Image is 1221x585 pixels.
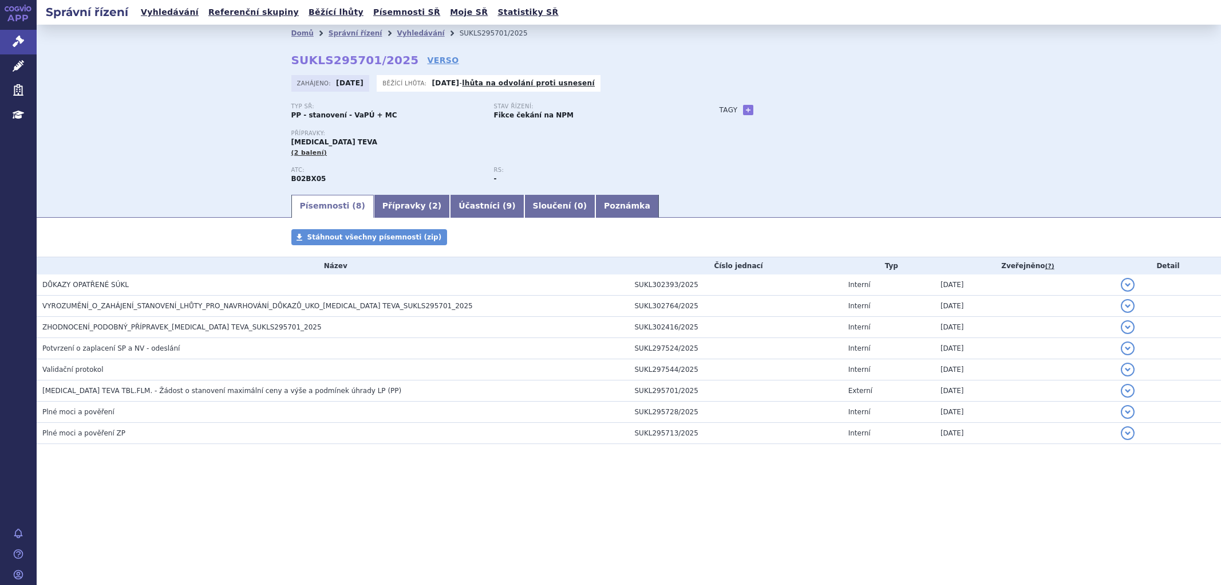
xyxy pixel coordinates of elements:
td: [DATE] [935,423,1115,444]
button: detail [1121,384,1135,398]
button: detail [1121,320,1135,334]
span: [MEDICAL_DATA] TEVA [291,138,377,146]
p: RS: [494,167,685,174]
span: Interní [848,281,871,289]
span: Zahájeno: [297,78,333,88]
a: Vyhledávání [397,29,444,37]
p: ATC: [291,167,483,174]
td: [DATE] [935,274,1115,296]
a: Správní řízení [329,29,382,37]
span: 2 [432,201,438,210]
span: Validační protokol [42,366,104,374]
td: [DATE] [935,402,1115,423]
td: SUKL295701/2025 [629,380,843,402]
button: detail [1121,299,1135,313]
td: [DATE] [935,380,1115,402]
td: [DATE] [935,338,1115,359]
h2: Správní řízení [37,4,137,20]
span: Potvrzení o zaplacení SP a NV - odeslání [42,344,180,352]
td: SUKL302764/2025 [629,296,843,317]
span: ZHODNOCENÍ_PODOBNÝ_PŘÍPRAVEK_ELTROMBOPAG TEVA_SUKLS295701_2025 [42,323,322,331]
span: 0 [578,201,583,210]
td: SUKL297544/2025 [629,359,843,380]
th: Detail [1115,257,1221,274]
li: SUKLS295701/2025 [460,25,543,42]
a: Referenční skupiny [205,5,302,20]
a: Moje SŘ [446,5,491,20]
a: Sloučení (0) [524,195,595,218]
a: Písemnosti SŘ [370,5,444,20]
span: 9 [506,201,512,210]
span: Interní [848,344,871,352]
strong: [DATE] [432,79,459,87]
span: Plné moci a pověření ZP [42,429,125,437]
abbr: (?) [1045,262,1054,270]
a: Domů [291,29,314,37]
a: + [743,105,753,115]
span: Externí [848,387,872,395]
span: Stáhnout všechny písemnosti (zip) [307,233,442,241]
a: VERSO [427,54,459,66]
th: Typ [843,257,935,274]
span: Interní [848,323,871,331]
a: lhůta na odvolání proti usnesení [462,79,595,87]
button: detail [1121,426,1135,440]
span: Plné moci a pověření [42,408,114,416]
p: - [432,78,595,88]
td: [DATE] [935,359,1115,380]
strong: - [494,175,497,183]
p: Stav řízení: [494,103,685,110]
th: Zveřejněno [935,257,1115,274]
button: detail [1121,341,1135,355]
p: Přípravky: [291,130,697,137]
td: [DATE] [935,296,1115,317]
span: VYROZUMĚNÍ_O_ZAHÁJENÍ_STANOVENÍ_LHŮTY_PRO_NAVRHOVÁNÍ_DŮKAZŮ_UKO_ELTROMBOPAG TEVA_SUKLS295701_2025 [42,302,473,310]
span: Běžící lhůta: [382,78,429,88]
button: detail [1121,405,1135,419]
a: Běžící lhůty [305,5,367,20]
span: DŮKAZY OPATŘENÉ SÚKL [42,281,129,289]
a: Písemnosti (8) [291,195,374,218]
a: Přípravky (2) [374,195,450,218]
a: Vyhledávání [137,5,202,20]
strong: [DATE] [336,79,363,87]
a: Stáhnout všechny písemnosti (zip) [291,229,448,245]
h3: Tagy [720,103,738,117]
td: SUKL302393/2025 [629,274,843,296]
span: ELTROMBOPAG TEVA TBL.FLM. - Žádost o stanovení maximální ceny a výše a podmínek úhrady LP (PP) [42,387,401,395]
span: Interní [848,408,871,416]
strong: Fikce čekání na NPM [494,111,574,119]
th: Název [37,257,629,274]
a: Poznámka [595,195,659,218]
p: Typ SŘ: [291,103,483,110]
span: 8 [356,201,362,210]
td: SUKL302416/2025 [629,317,843,338]
th: Číslo jednací [629,257,843,274]
td: [DATE] [935,317,1115,338]
span: Interní [848,429,871,437]
button: detail [1121,363,1135,376]
button: detail [1121,278,1135,292]
a: Účastníci (9) [450,195,524,218]
span: (2 balení) [291,149,327,156]
span: Interní [848,302,871,310]
span: Interní [848,366,871,374]
td: SUKL295713/2025 [629,423,843,444]
strong: SUKLS295701/2025 [291,53,419,67]
td: SUKL295728/2025 [629,402,843,423]
td: SUKL297524/2025 [629,338,843,359]
a: Statistiky SŘ [494,5,562,20]
strong: PP - stanovení - VaPÚ + MC [291,111,397,119]
strong: ELTROMBOPAG [291,175,326,183]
